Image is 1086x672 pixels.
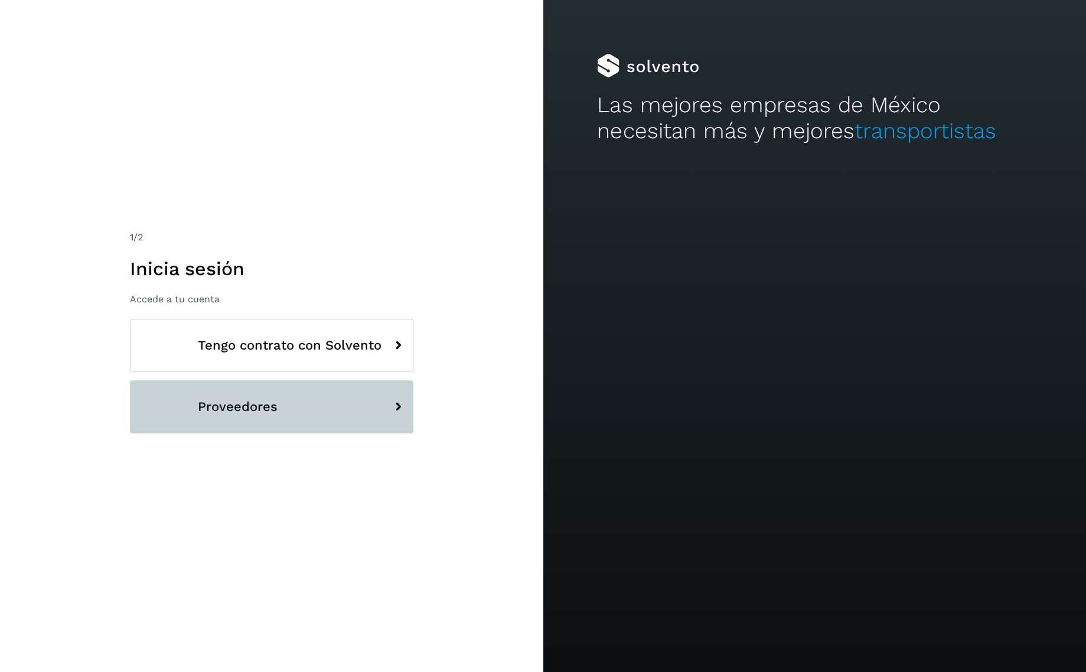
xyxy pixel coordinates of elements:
p: Accede a tu cuenta [130,293,413,305]
span: 1 [130,231,133,243]
h1: Inicia sesión [130,257,413,280]
div: /2 [130,230,413,244]
h2: Las mejores empresas de México necesitan más y mejores [597,92,1032,145]
span: Proveedores [198,400,278,414]
span: transportistas [854,118,996,143]
button: Tengo contrato con Solvento [130,319,413,372]
button: Proveedores [130,380,413,433]
span: Tengo contrato con Solvento [198,338,381,353]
